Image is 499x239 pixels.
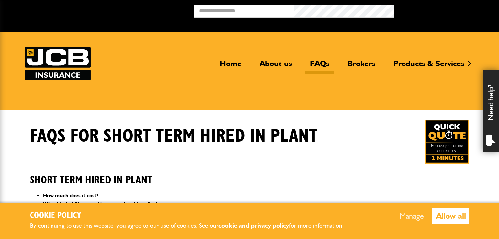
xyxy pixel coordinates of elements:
img: Quick Quote [425,119,469,164]
a: FAQs [305,59,334,74]
div: Need help? [483,70,499,152]
h2: Cookie Policy [30,211,355,221]
a: Brokers [343,59,380,74]
a: What kind of Plant can I insure under this policy? [43,201,157,207]
h1: FAQS for Short Term Hired In Plant [30,125,317,147]
a: How much does it cost? [43,193,98,199]
a: cookie and privacy policy [218,222,289,229]
a: Get your insurance quote in just 2-minutes [425,119,469,164]
button: Broker Login [394,5,494,15]
p: By continuing to use this website, you agree to our use of cookies. See our for more information. [30,221,355,231]
a: About us [255,59,297,74]
a: JCB Insurance Services [25,47,91,80]
a: Products & Services [388,59,469,74]
a: Home [215,59,246,74]
img: JCB Insurance Services logo [25,47,91,80]
button: Allow all [432,208,469,224]
button: Manage [396,208,427,224]
h2: Short Term Hired In Plant [30,164,469,186]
